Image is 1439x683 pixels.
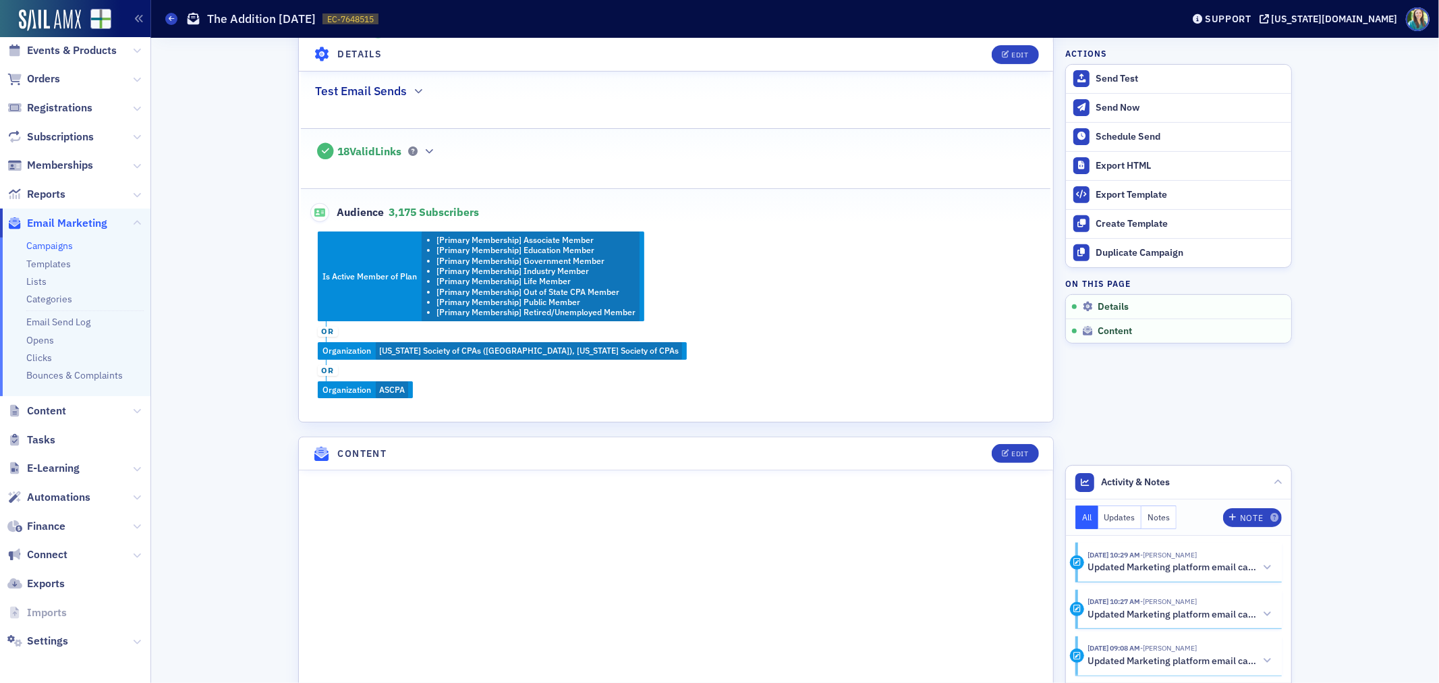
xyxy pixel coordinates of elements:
[1088,561,1273,575] button: Updated Marketing platform email campaign: The Addition [DATE]
[1205,13,1251,25] div: Support
[7,461,80,476] a: E-Learning
[1096,247,1285,259] div: Duplicate Campaign
[1088,607,1273,622] button: Updated Marketing platform email campaign: The Addition [DATE]
[1012,51,1029,58] div: Edit
[27,72,60,86] span: Orders
[7,101,92,115] a: Registrations
[26,316,90,328] a: Email Send Log
[1098,506,1142,529] button: Updates
[1098,325,1133,337] span: Content
[1406,7,1430,31] span: Profile
[327,13,374,25] span: EC-7648515
[1141,506,1177,529] button: Notes
[992,45,1038,63] button: Edit
[26,369,123,381] a: Bounces & Complaints
[7,547,67,562] a: Connect
[27,187,65,202] span: Reports
[26,275,47,288] a: Lists
[992,444,1038,463] button: Edit
[1066,238,1291,267] button: Duplicate Campaign
[1088,654,1273,668] button: Updated Marketing platform email campaign: The Addition [DATE]
[1098,301,1129,313] span: Details
[1240,514,1263,522] div: Note
[26,293,72,305] a: Categories
[1066,209,1291,238] a: Create Template
[26,334,54,346] a: Opens
[27,605,67,620] span: Imports
[90,9,111,30] img: SailAMX
[27,216,107,231] span: Email Marketing
[1096,218,1285,230] div: Create Template
[1141,550,1197,559] span: Helen Oglesby
[27,101,92,115] span: Registrations
[1096,189,1285,201] div: Export Template
[1070,649,1084,663] div: Activity
[7,130,94,144] a: Subscriptions
[1096,73,1285,85] div: Send Test
[27,576,65,591] span: Exports
[1065,47,1107,59] h4: Actions
[27,519,65,534] span: Finance
[1260,14,1403,24] button: [US_STATE][DOMAIN_NAME]
[315,82,407,100] h2: Test Email Sends
[27,404,66,418] span: Content
[27,461,80,476] span: E-Learning
[81,9,111,32] a: View Homepage
[7,158,93,173] a: Memberships
[337,145,401,159] span: 18 Valid Links
[1088,609,1257,621] h5: Updated Marketing platform email campaign: The Addition [DATE]
[27,547,67,562] span: Connect
[338,47,383,61] h4: Details
[7,72,60,86] a: Orders
[1088,643,1141,653] time: 9/29/2025 09:08 AM
[7,519,65,534] a: Finance
[1070,555,1084,570] div: Activity
[1102,475,1170,489] span: Activity & Notes
[1088,655,1257,667] h5: Updated Marketing platform email campaign: The Addition [DATE]
[27,634,68,649] span: Settings
[1070,602,1084,616] div: Activity
[1141,597,1197,606] span: Helen Oglesby
[338,447,387,461] h4: Content
[1075,506,1098,529] button: All
[1065,277,1292,290] h4: On this page
[27,43,117,58] span: Events & Products
[1066,122,1291,151] button: Schedule Send
[27,433,55,447] span: Tasks
[7,404,66,418] a: Content
[27,158,93,173] span: Memberships
[389,205,479,219] span: 3,175 Subscribers
[7,576,65,591] a: Exports
[1272,13,1398,25] div: [US_STATE][DOMAIN_NAME]
[26,352,52,364] a: Clicks
[7,634,68,649] a: Settings
[7,433,55,447] a: Tasks
[27,490,90,505] span: Automations
[1066,151,1291,180] a: Export HTML
[7,490,90,505] a: Automations
[1096,160,1285,172] div: Export HTML
[1223,508,1282,527] button: Note
[1066,93,1291,122] button: Send Now
[7,187,65,202] a: Reports
[1012,450,1029,458] div: Edit
[7,605,67,620] a: Imports
[1096,131,1285,143] div: Schedule Send
[1066,65,1291,93] button: Send Test
[1066,180,1291,209] a: Export Template
[1096,102,1285,114] div: Send Now
[19,9,81,31] img: SailAMX
[7,216,107,231] a: Email Marketing
[207,11,316,27] h1: The Addition [DATE]
[7,43,117,58] a: Events & Products
[1088,550,1141,559] time: 9/29/2025 10:29 AM
[1088,597,1141,606] time: 9/29/2025 10:27 AM
[310,203,384,222] span: Audience
[26,240,73,252] a: Campaigns
[1088,562,1257,574] h5: Updated Marketing platform email campaign: The Addition [DATE]
[27,130,94,144] span: Subscriptions
[26,258,71,270] a: Templates
[1141,643,1197,653] span: Helen Oglesby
